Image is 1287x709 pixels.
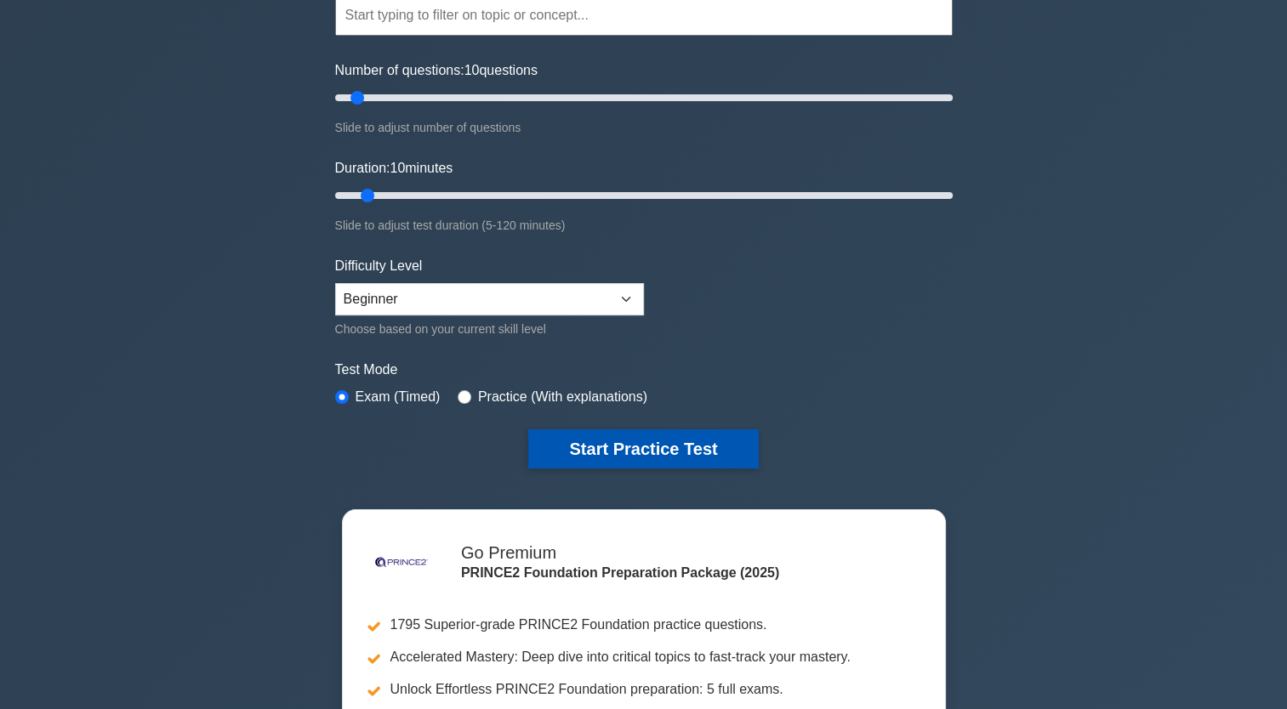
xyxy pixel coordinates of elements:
[335,158,453,179] label: Duration: minutes
[478,387,647,407] label: Practice (With explanations)
[335,117,953,138] div: Slide to adjust number of questions
[335,215,953,235] div: Slide to adjust test duration (5-120 minutes)
[335,60,538,81] label: Number of questions: questions
[335,360,953,380] label: Test Mode
[335,256,423,276] label: Difficulty Level
[335,319,644,339] div: Choose based on your current skill level
[464,63,480,77] span: 10
[528,429,758,468] button: Start Practice Test
[356,387,441,407] label: Exam (Timed)
[390,161,405,175] span: 10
